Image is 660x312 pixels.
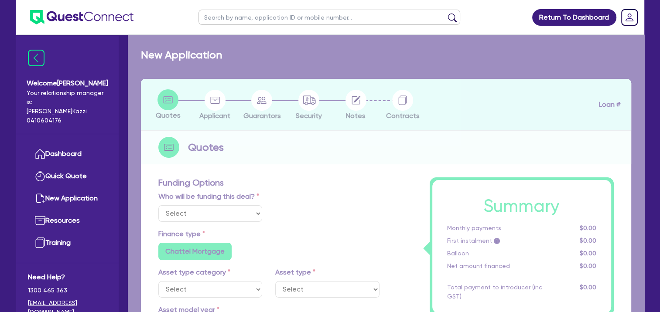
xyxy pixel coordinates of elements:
[28,286,107,295] span: 1300 465 363
[28,165,107,187] a: Quick Quote
[35,193,45,203] img: new-application
[35,215,45,226] img: resources
[35,237,45,248] img: training
[28,187,107,210] a: New Application
[618,6,641,29] a: Dropdown toggle
[27,88,108,125] span: Your relationship manager is: [PERSON_NAME] Kazzi 0410604176
[28,50,44,66] img: icon-menu-close
[35,171,45,181] img: quick-quote
[30,10,133,24] img: quest-connect-logo-blue
[28,143,107,165] a: Dashboard
[198,10,460,25] input: Search by name, application ID or mobile number...
[28,210,107,232] a: Resources
[28,272,107,282] span: Need Help?
[27,78,108,88] span: Welcome [PERSON_NAME]
[532,9,616,26] a: Return To Dashboard
[28,232,107,254] a: Training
